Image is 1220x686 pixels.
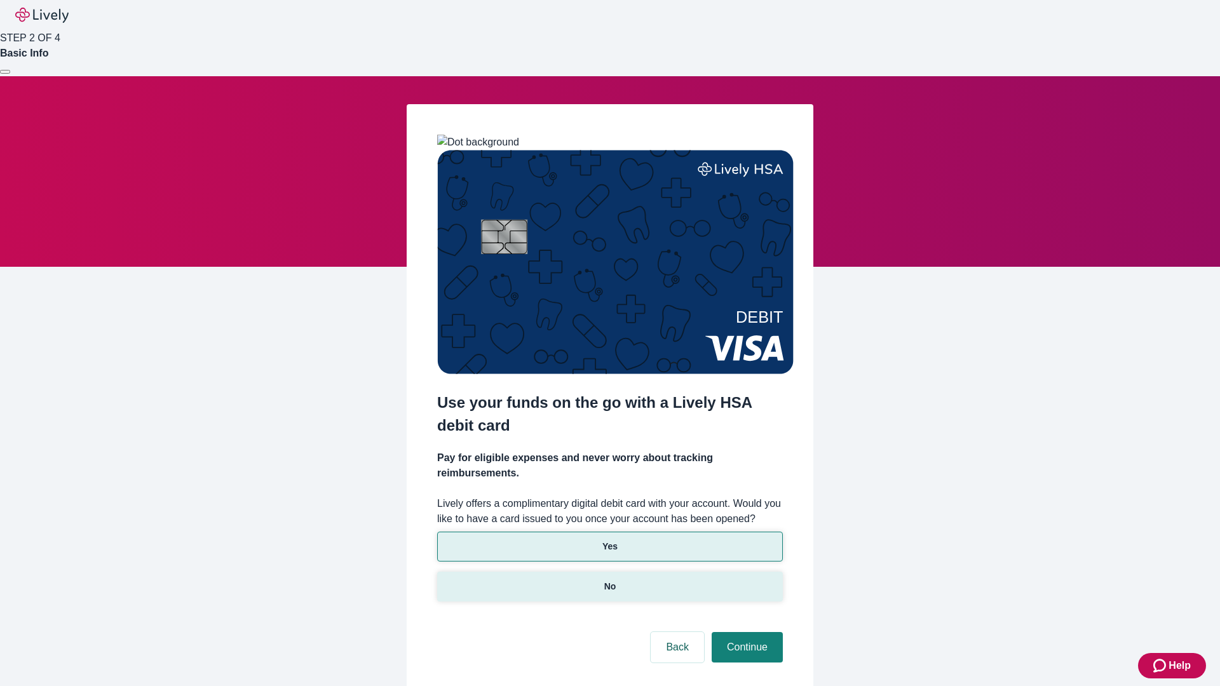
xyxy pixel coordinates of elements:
[437,572,783,602] button: No
[602,540,618,553] p: Yes
[1153,658,1169,673] svg: Zendesk support icon
[15,8,69,23] img: Lively
[437,450,783,481] h4: Pay for eligible expenses and never worry about tracking reimbursements.
[437,496,783,527] label: Lively offers a complimentary digital debit card with your account. Would you like to have a card...
[1169,658,1191,673] span: Help
[651,632,704,662] button: Back
[604,580,616,593] p: No
[437,150,794,374] img: Debit card
[1138,653,1206,678] button: Zendesk support iconHelp
[712,632,783,662] button: Continue
[437,135,519,150] img: Dot background
[437,391,783,437] h2: Use your funds on the go with a Lively HSA debit card
[437,532,783,562] button: Yes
